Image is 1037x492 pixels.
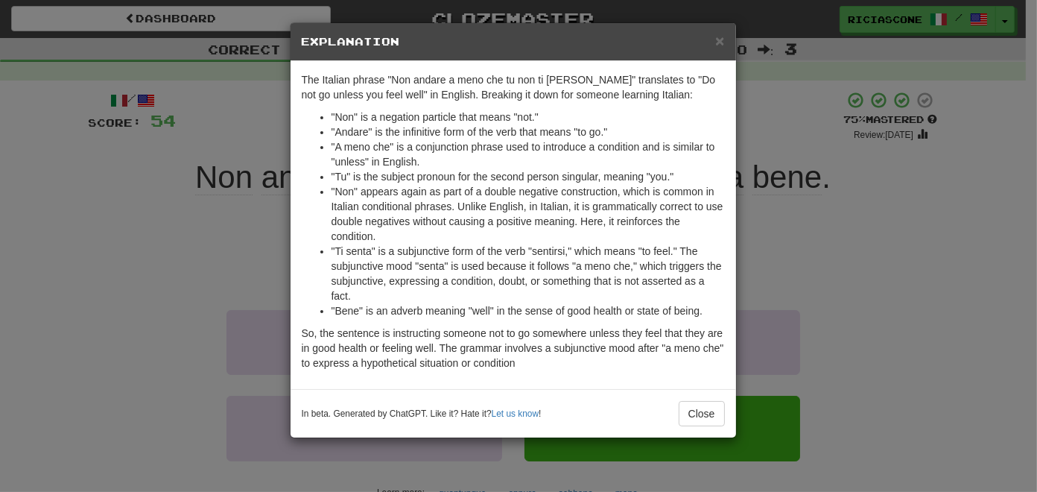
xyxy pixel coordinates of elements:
[715,33,724,48] button: Close
[492,409,539,419] a: Let us know
[332,110,725,124] li: "Non" is a negation particle that means "not."
[332,303,725,318] li: "Bene" is an adverb meaning "well" in the sense of good health or state of being.
[302,34,725,49] h5: Explanation
[302,326,725,370] p: So, the sentence is instructing someone not to go somewhere unless they feel that they are in goo...
[302,72,725,102] p: The Italian phrase "Non andare a meno che tu non ti [PERSON_NAME]" translates to "Do not go unles...
[332,124,725,139] li: "Andare" is the infinitive form of the verb that means "to go."
[332,244,725,303] li: "Ti senta" is a subjunctive form of the verb "sentirsi," which means "to feel." The subjunctive m...
[302,408,542,420] small: In beta. Generated by ChatGPT. Like it? Hate it? !
[332,184,725,244] li: "Non" appears again as part of a double negative construction, which is common in Italian conditi...
[332,139,725,169] li: "A meno che" is a conjunction phrase used to introduce a condition and is similar to "unless" in ...
[332,169,725,184] li: "Tu" is the subject pronoun for the second person singular, meaning "you."
[679,401,725,426] button: Close
[715,32,724,49] span: ×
